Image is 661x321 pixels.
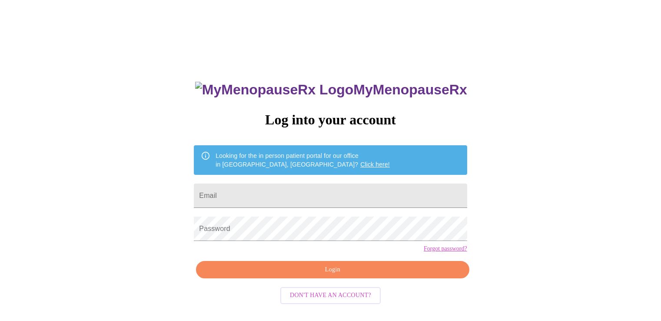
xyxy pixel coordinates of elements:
[195,82,353,98] img: MyMenopauseRx Logo
[278,291,383,298] a: Don't have an account?
[206,264,459,275] span: Login
[216,148,390,172] div: Looking for the in person patient portal for our office in [GEOGRAPHIC_DATA], [GEOGRAPHIC_DATA]?
[195,82,467,98] h3: MyMenopauseRx
[424,245,467,252] a: Forgot password?
[290,290,371,301] span: Don't have an account?
[196,261,469,279] button: Login
[360,161,390,168] a: Click here!
[194,112,467,128] h3: Log into your account
[280,287,381,304] button: Don't have an account?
